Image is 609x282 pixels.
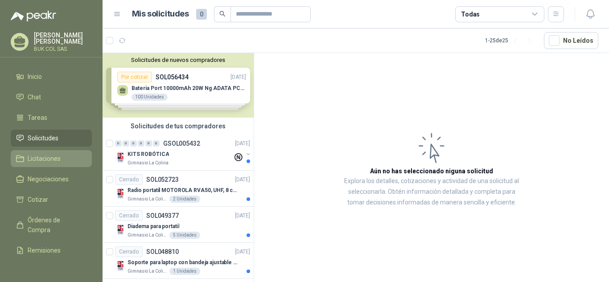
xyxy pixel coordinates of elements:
div: 0 [123,140,129,147]
div: Solicitudes de tus compradores [103,118,254,135]
a: Remisiones [11,242,92,259]
span: Solicitudes [28,133,58,143]
span: 0 [196,9,207,20]
p: [DATE] [235,212,250,220]
img: Company Logo [115,188,126,199]
div: Cerrado [115,210,143,221]
a: Cotizar [11,191,92,208]
div: 1 - 25 de 25 [485,33,537,48]
p: [PERSON_NAME] [PERSON_NAME] [34,32,92,45]
div: Cerrado [115,174,143,185]
span: Inicio [28,72,42,82]
img: Logo peakr [11,11,56,21]
p: BUK COL SAS [34,46,92,52]
span: Tareas [28,113,47,123]
span: Cotizar [28,195,48,204]
p: Gimnasio La Colina [128,196,168,203]
div: Todas [461,9,480,19]
a: Tareas [11,109,92,126]
div: 2 Unidades [169,196,200,203]
div: 0 [145,140,152,147]
div: 0 [138,140,144,147]
span: Licitaciones [28,154,61,163]
div: 5 Unidades [169,232,200,239]
span: Órdenes de Compra [28,215,83,235]
p: Soporte para laptop con bandeja ajustable para portátil [128,258,239,267]
div: 0 [130,140,137,147]
a: Licitaciones [11,150,92,167]
p: SOL052723 [146,176,179,183]
div: Cerrado [115,246,143,257]
a: Chat [11,89,92,106]
p: Gimnasio La Colina [128,232,168,239]
p: Radio portatil MOTOROLA RVA50, UHF, 8 canales, 500MW [128,186,239,195]
span: search [219,11,226,17]
div: Solicitudes de nuevos compradoresPor cotizarSOL056434[DATE] Bateria Port 10000mAh 20W Ng ADATA PC... [103,53,254,118]
a: 0 0 0 0 0 0 GSOL005432[DATE] Company LogoKITS ROBÓTICAGimnasio La Colina [115,138,252,167]
button: No Leídos [544,32,598,49]
div: 0 [115,140,122,147]
img: Company Logo [115,152,126,163]
p: GSOL005432 [163,140,200,147]
p: Gimnasio La Colina [128,159,169,167]
p: [DATE] [235,248,250,256]
span: Negociaciones [28,174,69,184]
img: Company Logo [115,225,126,235]
a: Solicitudes [11,130,92,147]
p: Gimnasio La Colina [128,268,168,275]
img: Company Logo [115,261,126,271]
div: 0 [153,140,160,147]
p: Diadema para portatil [128,222,179,231]
p: SOL048810 [146,249,179,255]
span: Chat [28,92,41,102]
a: Negociaciones [11,171,92,188]
a: CerradoSOL049377[DATE] Company LogoDiadema para portatilGimnasio La Colina5 Unidades [103,207,254,243]
a: Órdenes de Compra [11,212,92,238]
h1: Mis solicitudes [132,8,189,20]
p: Explora los detalles, cotizaciones y actividad de una solicitud al seleccionarla. Obtén informaci... [343,176,520,208]
p: KITS ROBÓTICA [128,150,169,159]
a: Inicio [11,68,92,85]
a: CerradoSOL048810[DATE] Company LogoSoporte para laptop con bandeja ajustable para portátilGimnasi... [103,243,254,279]
p: [DATE] [235,139,250,148]
button: Solicitudes de nuevos compradores [106,57,250,63]
a: CerradoSOL052723[DATE] Company LogoRadio portatil MOTOROLA RVA50, UHF, 8 canales, 500MWGimnasio L... [103,171,254,207]
span: Remisiones [28,245,61,255]
p: SOL049377 [146,213,179,219]
p: [DATE] [235,176,250,184]
h3: Aún no has seleccionado niguna solicitud [370,166,493,176]
div: 1 Unidades [169,268,200,275]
